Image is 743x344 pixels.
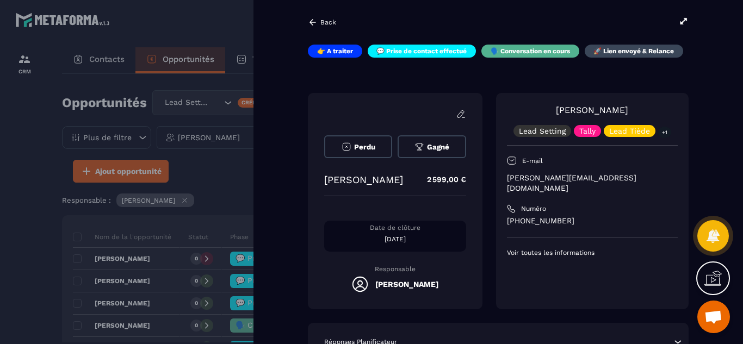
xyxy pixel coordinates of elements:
p: +1 [658,127,671,138]
p: Back [320,18,336,26]
p: [PERSON_NAME][EMAIL_ADDRESS][DOMAIN_NAME] [507,173,678,193]
p: 👉 A traiter [317,47,353,55]
p: E-mail [522,157,543,165]
p: [PERSON_NAME] [324,174,403,185]
h5: [PERSON_NAME] [375,280,438,289]
p: 💬 Prise de contact effectué [376,47,467,55]
p: 2 599,00 € [416,169,466,190]
p: Lead Tiède [609,127,650,135]
p: [DATE] [324,235,466,243]
div: Ouvrir le chat [697,301,730,333]
p: Responsable [324,265,466,273]
p: Lead Setting [519,127,566,135]
span: Gagné [427,143,449,151]
button: Perdu [324,135,392,158]
p: [PHONE_NUMBER] [507,216,678,226]
p: Numéro [521,204,546,213]
p: 🗣️ Conversation en cours [491,47,570,55]
a: [PERSON_NAME] [556,105,628,115]
span: Perdu [354,143,375,151]
button: Gagné [398,135,466,158]
p: 🚀 Lien envoyé & Relance [593,47,674,55]
p: Voir toutes les informations [507,248,678,257]
p: Date de clôture [324,223,466,232]
p: Tally [579,127,596,135]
